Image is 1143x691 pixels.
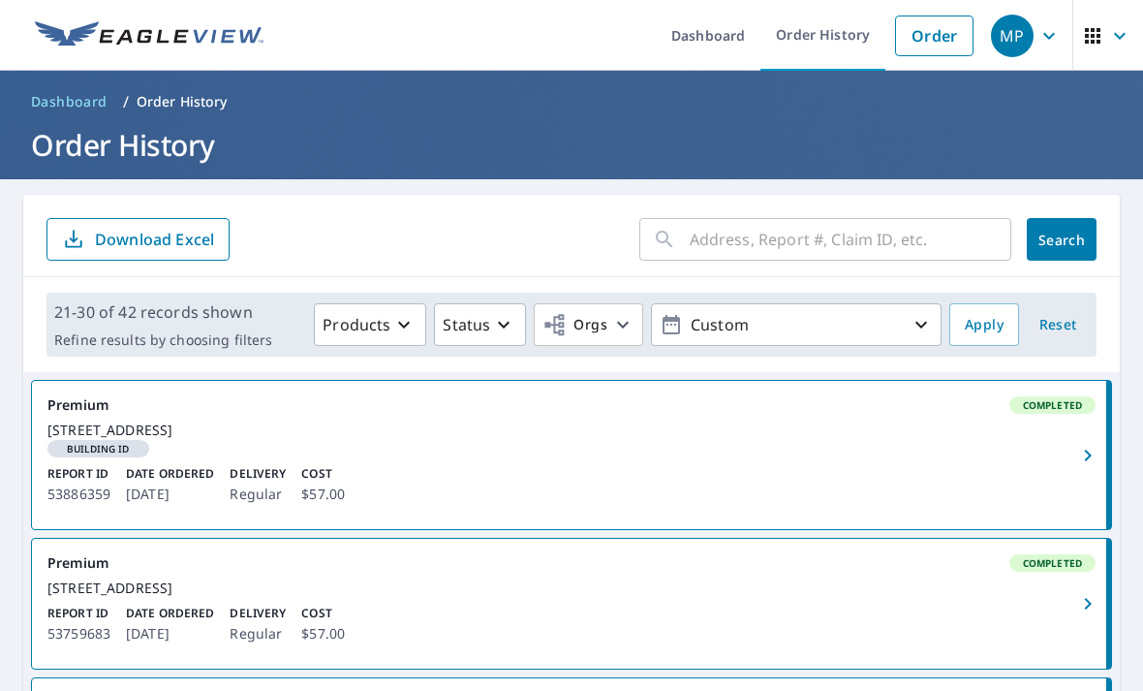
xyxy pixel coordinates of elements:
h1: Order History [23,125,1120,165]
button: Search [1027,218,1097,261]
span: Reset [1035,313,1081,337]
button: Products [314,303,426,346]
p: Regular [230,622,286,645]
nav: breadcrumb [23,86,1120,117]
a: PremiumCompleted[STREET_ADDRESS]Report ID53759683Date Ordered[DATE]DeliveryRegularCost$57.00 [32,539,1111,669]
p: Custom [683,308,910,342]
p: Refine results by choosing filters [54,331,272,349]
p: Cost [301,465,345,483]
button: Status [434,303,526,346]
p: 53886359 [47,483,110,506]
p: [DATE] [126,622,214,645]
p: Regular [230,483,286,506]
div: Premium [47,554,1096,572]
span: Apply [965,313,1004,337]
div: Premium [47,396,1096,414]
a: PremiumCompleted[STREET_ADDRESS]Building ID Report ID53886359Date Ordered[DATE]DeliveryRegularCos... [32,381,1111,529]
a: Order [895,16,973,56]
div: MP [991,15,1034,57]
button: Apply [949,303,1019,346]
button: Orgs [534,303,643,346]
p: Delivery [230,605,286,622]
p: Date Ordered [126,605,214,622]
p: Download Excel [95,229,214,250]
a: Dashboard [23,86,115,117]
span: Orgs [542,313,607,337]
p: $57.00 [301,483,345,506]
span: Dashboard [31,92,108,111]
p: $57.00 [301,622,345,645]
img: EV Logo [35,21,263,50]
p: Cost [301,605,345,622]
p: Products [323,313,390,336]
div: [STREET_ADDRESS] [47,580,1096,597]
span: Completed [1011,556,1094,570]
p: Report ID [47,605,110,622]
input: Address, Report #, Claim ID, etc. [690,212,1011,267]
button: Download Excel [46,218,230,261]
li: / [123,90,129,113]
em: Building ID [67,444,130,454]
p: Date Ordered [126,465,214,483]
span: Completed [1011,398,1094,412]
button: Custom [651,303,942,346]
p: 53759683 [47,622,110,645]
p: 21-30 of 42 records shown [54,300,272,324]
p: Delivery [230,465,286,483]
div: [STREET_ADDRESS] [47,422,1096,439]
p: [DATE] [126,483,214,506]
button: Reset [1027,303,1089,346]
span: Search [1042,231,1081,249]
p: Report ID [47,465,110,483]
p: Order History [137,92,228,111]
p: Status [443,313,490,336]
